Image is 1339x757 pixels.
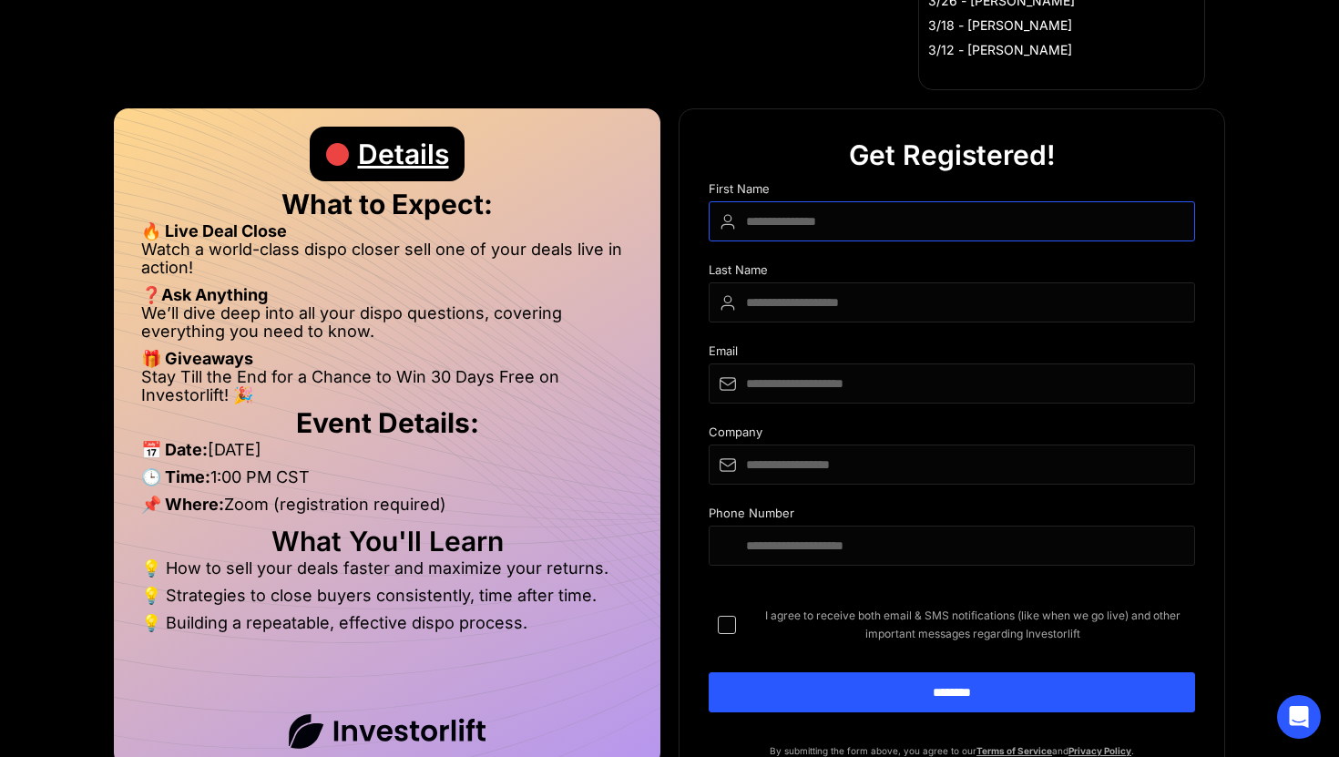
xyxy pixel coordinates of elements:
div: First Name [709,182,1195,201]
div: Email [709,344,1195,363]
form: DIspo Day Main Form [709,182,1195,742]
span: I agree to receive both email & SMS notifications (like when we go live) and other important mess... [751,607,1195,643]
strong: Event Details: [296,406,479,439]
li: 1:00 PM CST [141,468,633,496]
div: Company [709,425,1195,445]
div: Phone Number [709,506,1195,526]
strong: 📌 Where: [141,495,224,514]
li: [DATE] [141,441,633,468]
li: 💡 How to sell your deals faster and maximize your returns. [141,559,633,587]
a: Terms of Service [976,745,1052,756]
strong: 📅 Date: [141,440,208,459]
strong: 🕒 Time: [141,467,210,486]
li: Stay Till the End for a Chance to Win 30 Days Free on Investorlift! 🎉 [141,368,633,404]
a: Privacy Policy [1068,745,1131,756]
div: Details [358,127,449,181]
strong: ❓Ask Anything [141,285,268,304]
strong: 🎁 Giveaways [141,349,253,368]
div: Open Intercom Messenger [1277,695,1321,739]
h2: What You'll Learn [141,532,633,550]
li: Zoom (registration required) [141,496,633,523]
li: 💡 Strategies to close buyers consistently, time after time. [141,587,633,614]
li: We’ll dive deep into all your dispo questions, covering everything you need to know. [141,304,633,350]
div: Last Name [709,263,1195,282]
strong: What to Expect: [281,188,493,220]
strong: 🔥 Live Deal Close [141,221,287,240]
li: Watch a world-class dispo closer sell one of your deals live in action! [141,240,633,286]
li: 💡 Building a repeatable, effective dispo process. [141,614,633,632]
div: Get Registered! [849,128,1056,182]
